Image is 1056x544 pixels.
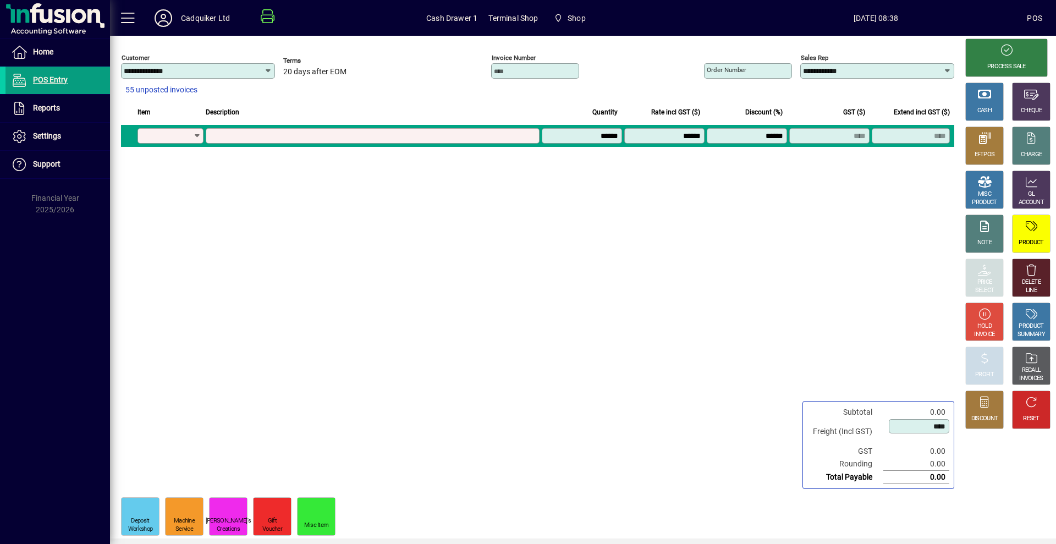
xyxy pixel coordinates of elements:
span: Home [33,47,53,56]
div: PRODUCT [972,199,997,207]
div: DISCOUNT [971,415,998,423]
a: Home [5,39,110,66]
mat-label: Customer [122,54,150,62]
div: Misc Item [304,521,329,530]
span: Settings [33,131,61,140]
div: Voucher [262,525,282,534]
div: MISC [978,190,991,199]
div: SUMMARY [1018,331,1045,339]
div: HOLD [977,322,992,331]
div: PROFIT [975,371,994,379]
div: GL [1028,190,1035,199]
div: [PERSON_NAME]'s [206,517,251,525]
td: Freight (Incl GST) [807,419,883,445]
div: POS [1027,9,1042,27]
td: 0.00 [883,445,949,458]
a: Support [5,151,110,178]
td: Rounding [807,458,883,471]
mat-label: Invoice number [492,54,536,62]
td: 0.00 [883,406,949,419]
span: 55 unposted invoices [125,84,197,96]
span: POS Entry [33,75,68,84]
span: Extend incl GST ($) [894,106,950,118]
span: Rate incl GST ($) [651,106,700,118]
div: Deposit [131,517,149,525]
div: CHARGE [1021,151,1042,159]
div: NOTE [977,239,992,247]
span: Shop [568,9,586,27]
div: INVOICE [974,331,994,339]
span: Item [137,106,151,118]
span: [DATE] 08:38 [724,9,1027,27]
span: GST ($) [843,106,865,118]
div: ACCOUNT [1019,199,1044,207]
span: Reports [33,103,60,112]
a: Settings [5,123,110,150]
span: Quantity [592,106,618,118]
mat-label: Order number [707,66,746,74]
td: Total Payable [807,471,883,484]
div: EFTPOS [975,151,995,159]
button: Profile [146,8,181,28]
button: 55 unposted invoices [121,80,202,100]
div: Cadquiker Ltd [181,9,230,27]
span: Terminal Shop [488,9,538,27]
div: Gift [268,517,277,525]
div: LINE [1026,287,1037,295]
div: INVOICES [1019,375,1043,383]
div: CASH [977,107,992,115]
a: Reports [5,95,110,122]
span: 20 days after EOM [283,68,346,76]
span: Shop [549,8,590,28]
div: Machine [174,517,195,525]
td: Subtotal [807,406,883,419]
div: PROCESS SALE [987,63,1026,71]
div: Creations [217,525,240,534]
div: Service [175,525,193,534]
td: 0.00 [883,471,949,484]
div: DELETE [1022,278,1041,287]
mat-label: Sales rep [801,54,828,62]
span: Cash Drawer 1 [426,9,477,27]
div: PRODUCT [1019,239,1043,247]
div: CHEQUE [1021,107,1042,115]
span: Discount (%) [745,106,783,118]
td: 0.00 [883,458,949,471]
div: RESET [1023,415,1039,423]
div: Workshop [128,525,152,534]
span: Support [33,160,61,168]
div: PRODUCT [1019,322,1043,331]
span: Description [206,106,239,118]
div: PRICE [977,278,992,287]
div: RECALL [1022,366,1041,375]
div: SELECT [975,287,994,295]
span: Terms [283,57,349,64]
td: GST [807,445,883,458]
